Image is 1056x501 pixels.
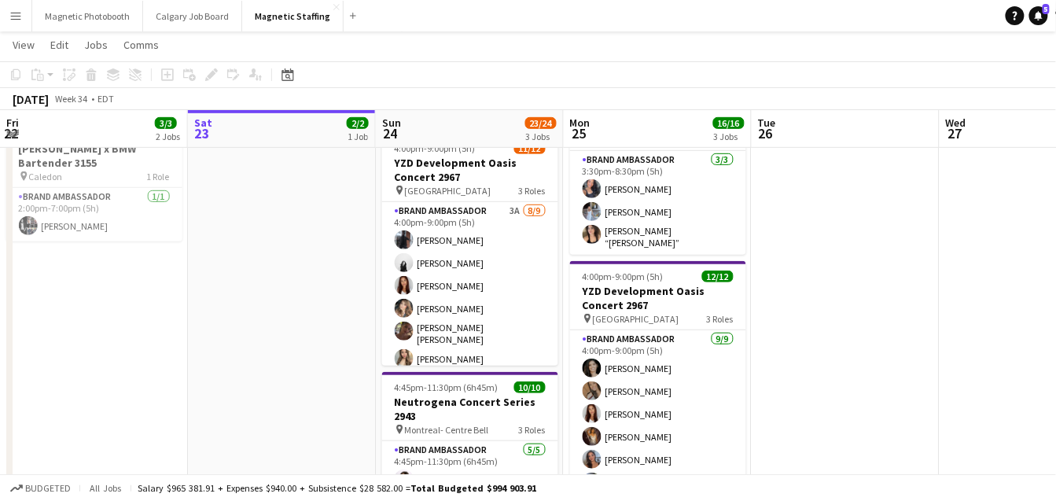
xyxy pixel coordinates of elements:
[570,116,591,130] span: Mon
[156,131,180,142] div: 2 Jobs
[194,116,212,130] span: Sat
[6,116,19,130] span: Fri
[117,35,165,55] a: Comms
[52,93,91,105] span: Week 34
[514,381,546,393] span: 10/10
[84,38,108,52] span: Jobs
[382,116,401,130] span: Sun
[714,131,744,142] div: 3 Jobs
[395,381,499,393] span: 4:45pm-11:30pm (6h45m)
[13,91,49,107] div: [DATE]
[6,188,182,241] app-card-role: Brand Ambassador1/12:00pm-7:00pm (5h)[PERSON_NAME]
[758,116,776,130] span: Tue
[192,124,212,142] span: 23
[348,131,368,142] div: 1 Job
[13,38,35,52] span: View
[123,38,159,52] span: Comms
[707,313,734,325] span: 3 Roles
[155,117,177,129] span: 3/3
[382,395,558,423] h3: Neutrogena Concert Series 2943
[756,124,776,142] span: 26
[713,117,745,129] span: 16/16
[570,261,746,494] app-job-card: 4:00pm-9:00pm (5h)12/12YZD Development Oasis Concert 2967 [GEOGRAPHIC_DATA]3 RolesBrand Ambassado...
[1043,4,1050,14] span: 5
[944,124,966,142] span: 27
[405,185,491,197] span: [GEOGRAPHIC_DATA]
[242,1,344,31] button: Magnetic Staffing
[568,124,591,142] span: 25
[6,119,182,241] app-job-card: 2:00pm-7:00pm (5h)1/1[PERSON_NAME] x BMW Bartender 3155 Caledon1 RoleBrand Ambassador1/12:00pm-7:...
[570,151,746,255] app-card-role: Brand Ambassador3/33:30pm-8:30pm (5h)[PERSON_NAME][PERSON_NAME][PERSON_NAME] “[PERSON_NAME]” [PER...
[4,124,19,142] span: 22
[86,482,124,494] span: All jobs
[570,284,746,312] h3: YZD Development Oasis Concert 2967
[380,124,401,142] span: 24
[702,271,734,282] span: 12/12
[405,424,489,436] span: Montreal- Centre Bell
[44,35,75,55] a: Edit
[50,38,68,52] span: Edit
[78,35,114,55] a: Jobs
[6,35,41,55] a: View
[29,171,63,182] span: Caledon
[593,313,679,325] span: [GEOGRAPHIC_DATA]
[526,131,556,142] div: 3 Jobs
[946,116,966,130] span: Wed
[525,117,557,129] span: 23/24
[519,185,546,197] span: 3 Roles
[6,142,182,170] h3: [PERSON_NAME] x BMW Bartender 3155
[514,142,546,154] span: 11/12
[25,483,71,494] span: Budgeted
[519,424,546,436] span: 3 Roles
[395,142,476,154] span: 4:00pm-9:00pm (5h)
[147,171,170,182] span: 1 Role
[382,202,558,443] app-card-role: Brand Ambassador3A8/94:00pm-9:00pm (5h)[PERSON_NAME][PERSON_NAME][PERSON_NAME][PERSON_NAME][PERSO...
[143,1,242,31] button: Calgary Job Board
[347,117,369,129] span: 2/2
[98,93,114,105] div: EDT
[570,96,746,255] app-job-card: 3:30pm-8:30pm (5h)3/3Dynamite - [DATE] [GEOGRAPHIC_DATA]1 RoleBrand Ambassador3/33:30pm-8:30pm (5...
[1029,6,1048,25] a: 5
[32,1,143,31] button: Magnetic Photobooth
[583,271,664,282] span: 4:00pm-9:00pm (5h)
[382,133,558,366] app-job-card: 4:00pm-9:00pm (5h)11/12YZD Development Oasis Concert 2967 [GEOGRAPHIC_DATA]3 RolesBrand Ambassado...
[410,482,536,494] span: Total Budgeted $994 903.91
[382,156,558,184] h3: YZD Development Oasis Concert 2967
[8,480,73,497] button: Budgeted
[138,482,536,494] div: Salary $965 381.91 + Expenses $940.00 + Subsistence $28 582.00 =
